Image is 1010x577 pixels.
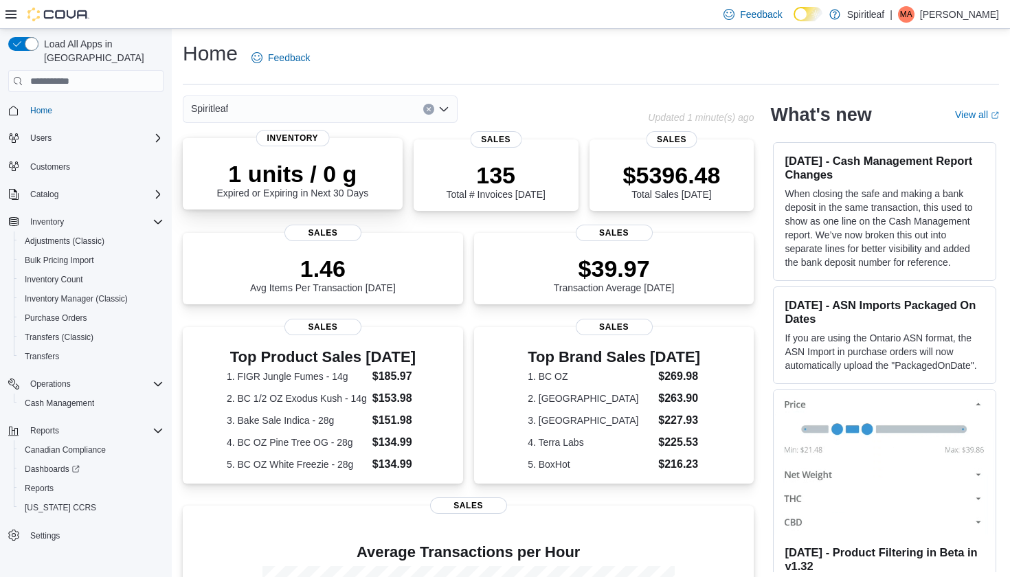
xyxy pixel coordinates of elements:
[847,6,884,23] p: Spiritleaf
[268,51,310,65] span: Feedback
[256,130,330,146] span: Inventory
[25,255,94,266] span: Bulk Pricing Import
[30,216,64,227] span: Inventory
[25,186,164,203] span: Catalog
[19,461,85,477] a: Dashboards
[19,233,110,249] a: Adjustments (Classic)
[3,100,169,120] button: Home
[19,461,164,477] span: Dashboards
[19,252,100,269] a: Bulk Pricing Import
[25,293,128,304] span: Inventory Manager (Classic)
[785,331,985,372] p: If you are using the Ontario ASN format, the ASN Import in purchase orders will now automatically...
[3,156,169,176] button: Customers
[3,421,169,440] button: Reports
[14,289,169,308] button: Inventory Manager (Classic)
[227,414,367,427] dt: 3. Bake Sale Indica - 28g
[898,6,914,23] div: Michael A
[14,498,169,517] button: [US_STATE] CCRS
[14,440,169,460] button: Canadian Compliance
[19,442,111,458] a: Canadian Compliance
[528,392,653,405] dt: 2. [GEOGRAPHIC_DATA]
[19,480,59,497] a: Reports
[770,104,871,126] h2: What's new
[658,390,700,407] dd: $263.90
[25,422,164,439] span: Reports
[19,310,164,326] span: Purchase Orders
[19,291,164,307] span: Inventory Manager (Classic)
[528,457,653,471] dt: 5. BoxHot
[646,131,697,148] span: Sales
[554,255,675,293] div: Transaction Average [DATE]
[955,109,999,120] a: View allExternal link
[14,347,169,366] button: Transfers
[576,319,653,335] span: Sales
[14,328,169,347] button: Transfers (Classic)
[25,444,106,455] span: Canadian Compliance
[528,414,653,427] dt: 3. [GEOGRAPHIC_DATA]
[25,376,164,392] span: Operations
[372,456,419,473] dd: $134.99
[658,456,700,473] dd: $216.23
[554,255,675,282] p: $39.97
[250,255,396,293] div: Avg Items Per Transaction [DATE]
[227,370,367,383] dt: 1. FIGR Jungle Fumes - 14g
[372,368,419,385] dd: $185.97
[528,370,653,383] dt: 1. BC OZ
[25,332,93,343] span: Transfers (Classic)
[890,6,893,23] p: |
[25,130,164,146] span: Users
[14,231,169,251] button: Adjustments (Classic)
[991,111,999,120] svg: External link
[794,21,794,22] span: Dark Mode
[227,435,367,449] dt: 4. BC OZ Pine Tree OG - 28g
[30,378,71,389] span: Operations
[446,161,545,200] div: Total # Invoices [DATE]
[250,255,396,282] p: 1.46
[30,425,59,436] span: Reports
[623,161,721,200] div: Total Sales [DATE]
[528,349,700,365] h3: Top Brand Sales [DATE]
[718,1,787,28] a: Feedback
[658,434,700,451] dd: $225.53
[25,186,64,203] button: Catalog
[14,308,169,328] button: Purchase Orders
[14,270,169,289] button: Inventory Count
[19,499,102,516] a: [US_STATE] CCRS
[438,104,449,115] button: Open list of options
[25,464,80,475] span: Dashboards
[19,499,164,516] span: Washington CCRS
[658,368,700,385] dd: $269.98
[740,8,782,21] span: Feedback
[25,214,164,230] span: Inventory
[430,497,507,514] span: Sales
[25,159,76,175] a: Customers
[25,157,164,174] span: Customers
[25,274,83,285] span: Inventory Count
[920,6,999,23] p: [PERSON_NAME]
[623,161,721,189] p: $5396.48
[30,189,58,200] span: Catalog
[227,392,367,405] dt: 2. BC 1/2 OZ Exodus Kush - 14g
[785,545,985,573] h3: [DATE] - Product Filtering in Beta in v1.32
[19,271,89,288] a: Inventory Count
[191,100,228,117] span: Spiritleaf
[372,390,419,407] dd: $153.98
[25,102,164,119] span: Home
[19,271,164,288] span: Inventory Count
[194,544,743,561] h4: Average Transactions per Hour
[3,128,169,148] button: Users
[19,310,93,326] a: Purchase Orders
[14,394,169,413] button: Cash Management
[25,527,164,544] span: Settings
[25,313,87,324] span: Purchase Orders
[19,329,164,346] span: Transfers (Classic)
[25,398,94,409] span: Cash Management
[658,412,700,429] dd: $227.93
[25,214,69,230] button: Inventory
[19,233,164,249] span: Adjustments (Classic)
[38,37,164,65] span: Load All Apps in [GEOGRAPHIC_DATA]
[785,298,985,326] h3: [DATE] - ASN Imports Packaged On Dates
[423,104,434,115] button: Clear input
[3,525,169,545] button: Settings
[470,131,521,148] span: Sales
